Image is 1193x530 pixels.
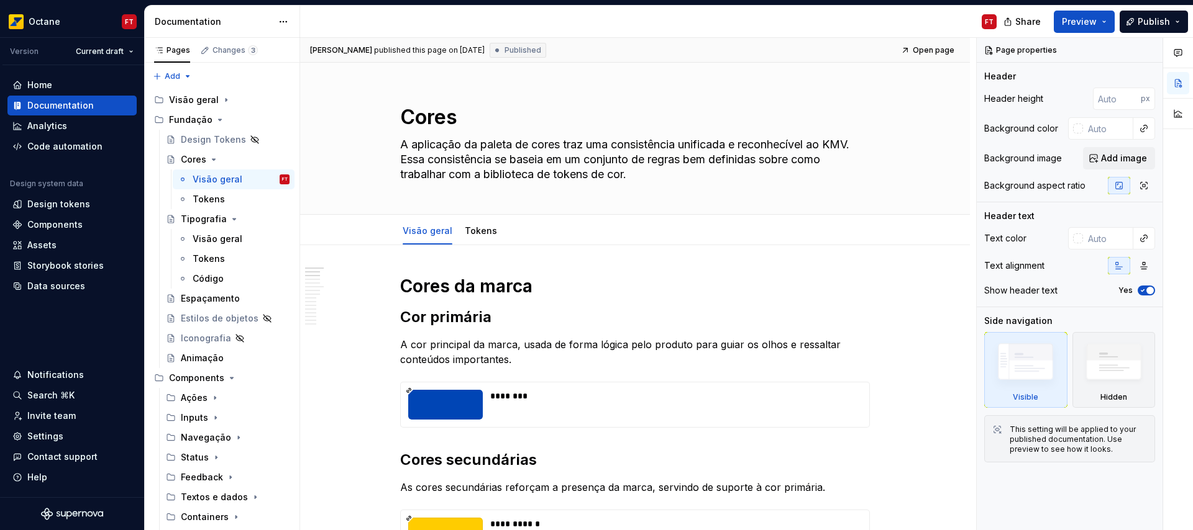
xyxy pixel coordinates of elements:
div: Invite team [27,410,76,422]
div: Containers [161,507,295,527]
div: Status [161,447,295,467]
a: Tokens [173,249,295,269]
div: Visão geral [169,94,219,106]
h1: Cores da marca [400,275,870,297]
div: Tokens [193,193,225,205]
div: Data sources [27,280,85,292]
div: Containers [181,511,229,523]
span: Current draft [76,47,124,56]
div: Header height [984,92,1043,105]
a: Code automation [7,137,137,156]
p: As cores secundárias reforçam a presença da marca, servindo de suporte à cor primária. [400,480,870,495]
div: published this page on [DATE] [374,45,485,55]
div: Visible [1013,392,1038,402]
div: Octane [29,16,60,28]
div: Feedback [181,471,223,483]
div: Background color [984,122,1058,135]
div: Cores [181,153,206,166]
div: Espaçamento [181,292,240,305]
div: Ações [161,388,295,408]
p: A cor principal da marca, usada de forma lógica pelo produto para guiar os olhos e ressaltar cont... [400,337,870,367]
a: Design tokens [7,194,137,214]
div: Textos e dados [181,491,248,503]
div: Hidden [1072,332,1156,408]
div: Text alignment [984,259,1044,272]
div: Components [169,372,224,384]
a: Documentation [7,96,137,115]
input: Auto [1083,227,1133,249]
a: Visão geralFT [173,169,295,189]
div: Notifications [27,369,84,381]
div: Side navigation [984,315,1053,327]
a: Estilos de objetos [161,308,295,328]
div: Estilos de objetos [181,312,258,325]
div: Navegação [161,428,295,447]
span: Open page [913,45,954,55]
div: Search ⌘K [27,389,75,402]
p: px [1141,94,1150,104]
a: Storybook stories [7,256,137,276]
div: Textos e dados [161,487,295,507]
button: Preview [1054,11,1115,33]
a: Tokens [465,225,497,236]
button: Add image [1083,147,1155,169]
div: Tokens [460,217,502,243]
div: Ações [181,392,208,404]
img: e8093afa-4b23-4413-bf51-00cde92dbd3f.png [9,14,24,29]
a: Visão geral [403,225,452,236]
div: Status [181,451,209,464]
button: Help [7,467,137,487]
div: Components [27,218,83,231]
button: Publish [1120,11,1188,33]
a: Data sources [7,276,137,296]
div: Design tokens [27,198,90,210]
a: Visão geral [173,229,295,249]
div: Help [27,471,47,483]
span: [PERSON_NAME] [310,45,372,55]
textarea: A aplicação da paleta de cores traz uma consistência unificada e reconhecível ao KMV. Essa consis... [398,135,867,184]
div: Show header text [984,284,1058,297]
div: Contact support [27,451,98,463]
div: Visão geral [193,173,242,186]
button: Add [149,68,196,85]
div: Iconografia [181,332,231,344]
div: Hidden [1100,392,1127,402]
button: Contact support [7,447,137,467]
div: Visão geral [193,233,242,245]
div: Animação [181,352,224,364]
a: Código [173,269,295,289]
div: Documentation [155,16,272,28]
span: Preview [1062,16,1097,28]
div: FT [282,173,288,186]
div: Home [27,79,52,91]
a: Assets [7,235,137,255]
a: Design Tokens [161,130,295,150]
div: Navegação [181,431,231,444]
button: Share [997,11,1049,33]
div: Text color [984,232,1026,245]
span: 3 [248,45,258,55]
a: Tipografia [161,209,295,229]
div: Fundação [169,114,213,126]
div: Changes [213,45,258,55]
label: Yes [1118,285,1133,295]
div: Inputs [181,411,208,424]
div: Inputs [161,408,295,428]
input: Auto [1083,117,1133,140]
span: Add image [1101,152,1147,164]
div: Settings [27,430,63,442]
a: Tokens [173,189,295,209]
a: Settings [7,426,137,446]
input: Auto [1093,88,1141,110]
a: Analytics [7,116,137,136]
button: Current draft [70,43,139,60]
div: Visible [984,332,1067,408]
a: Cores [161,150,295,169]
svg: Supernova Logo [41,508,103,520]
div: Code automation [27,140,103,153]
div: Feedback [161,467,295,487]
div: Visão geral [398,217,457,243]
a: Home [7,75,137,95]
div: FT [125,17,134,27]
